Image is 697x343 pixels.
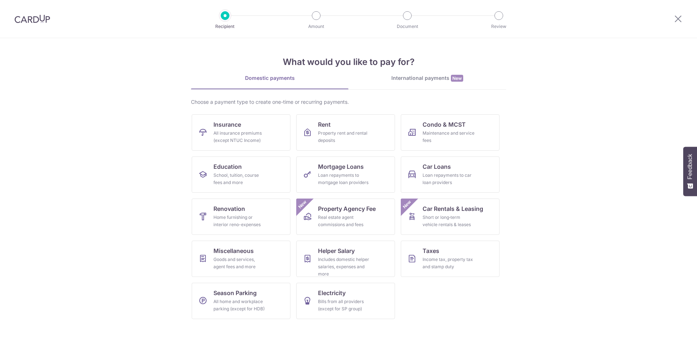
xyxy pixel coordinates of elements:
[191,98,506,106] div: Choose a payment type to create one-time or recurring payments.
[423,204,483,213] span: Car Rentals & Leasing
[198,23,252,30] p: Recipient
[296,114,395,151] a: RentProperty rent and rental deposits
[289,23,343,30] p: Amount
[213,289,257,297] span: Season Parking
[296,241,395,277] a: Helper SalaryIncludes domestic helper salaries, expenses and more
[423,120,466,129] span: Condo & MCST
[318,162,364,171] span: Mortgage Loans
[296,283,395,319] a: ElectricityBills from all providers (except for SP group)
[213,298,266,313] div: All home and workplace parking (except for HDB)
[296,199,395,235] a: Property Agency FeeReal estate agent commissions and feesNew
[297,199,309,211] span: New
[213,172,266,186] div: School, tuition, course fees and more
[318,120,331,129] span: Rent
[423,246,439,255] span: Taxes
[318,172,370,186] div: Loan repayments to mortgage loan providers
[423,172,475,186] div: Loan repayments to car loan providers
[318,289,346,297] span: Electricity
[472,23,526,30] p: Review
[191,56,506,69] h4: What would you like to pay for?
[348,74,506,82] div: International payments
[296,156,395,193] a: Mortgage LoansLoan repayments to mortgage loan providers
[192,199,290,235] a: RenovationHome furnishing or interior reno-expenses
[318,246,355,255] span: Helper Salary
[213,246,254,255] span: Miscellaneous
[213,256,266,270] div: Goods and services, agent fees and more
[401,241,500,277] a: TaxesIncome tax, property tax and stamp duty
[651,321,690,339] iframe: Opens a widget where you can find more information
[213,204,245,213] span: Renovation
[687,154,693,179] span: Feedback
[213,120,241,129] span: Insurance
[318,256,370,278] div: Includes domestic helper salaries, expenses and more
[401,156,500,193] a: Car LoansLoan repayments to car loan providers
[318,214,370,228] div: Real estate agent commissions and fees
[380,23,434,30] p: Document
[213,162,242,171] span: Education
[192,283,290,319] a: Season ParkingAll home and workplace parking (except for HDB)
[423,162,451,171] span: Car Loans
[191,74,348,82] div: Domestic payments
[423,130,475,144] div: Maintenance and service fees
[401,199,500,235] a: Car Rentals & LeasingShort or long‑term vehicle rentals & leasesNew
[318,130,370,144] div: Property rent and rental deposits
[213,130,266,144] div: All insurance premiums (except NTUC Income)
[423,256,475,270] div: Income tax, property tax and stamp duty
[192,241,290,277] a: MiscellaneousGoods and services, agent fees and more
[423,214,475,228] div: Short or long‑term vehicle rentals & leases
[318,298,370,313] div: Bills from all providers (except for SP group)
[192,114,290,151] a: InsuranceAll insurance premiums (except NTUC Income)
[213,214,266,228] div: Home furnishing or interior reno-expenses
[192,156,290,193] a: EducationSchool, tuition, course fees and more
[318,204,376,213] span: Property Agency Fee
[401,199,413,211] span: New
[15,15,50,23] img: CardUp
[451,75,463,82] span: New
[401,114,500,151] a: Condo & MCSTMaintenance and service fees
[683,147,697,196] button: Feedback - Show survey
